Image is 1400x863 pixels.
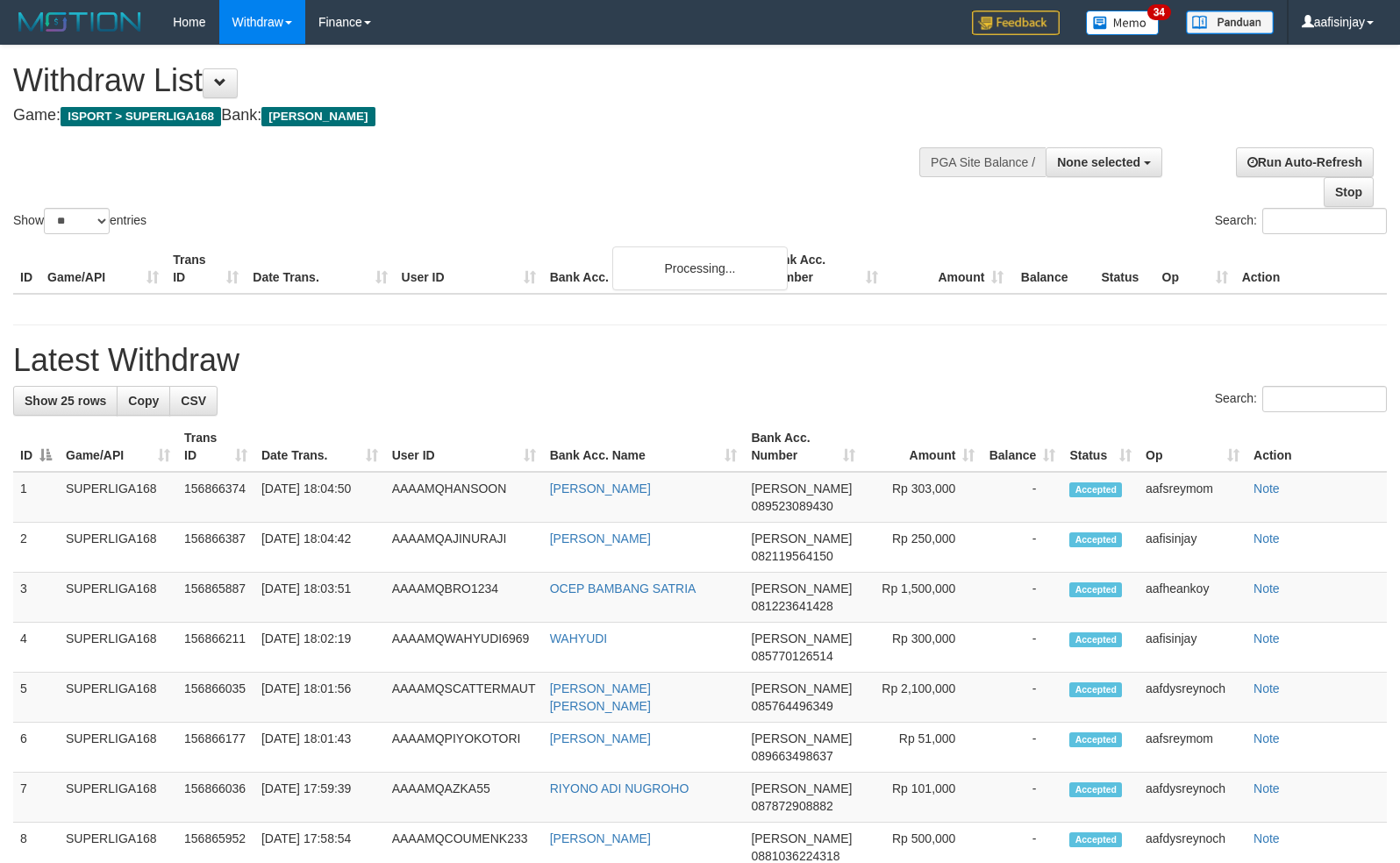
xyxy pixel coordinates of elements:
[751,731,852,745] span: [PERSON_NAME]
[40,244,166,294] th: Game/API
[550,631,608,645] a: WAHYUDI
[1086,11,1160,35] img: Button%20Memo.svg
[751,531,852,546] span: [PERSON_NAME]
[982,673,1062,723] td: -
[177,523,254,573] td: 156866387
[550,731,651,745] a: [PERSON_NAME]
[13,422,59,472] th: ID: activate to sort column descending
[1069,482,1122,497] span: Accepted
[982,623,1062,673] td: -
[1236,147,1374,177] a: Run Auto-Refresh
[982,422,1062,472] th: Balance: activate to sort column ascending
[13,773,59,823] td: 7
[13,723,59,773] td: 6
[1254,781,1280,795] a: Note
[59,623,177,673] td: SUPERLIGA168
[13,63,916,98] h1: Withdraw List
[751,831,852,845] span: [PERSON_NAME]
[919,147,1046,177] div: PGA Site Balance /
[1139,773,1246,823] td: aafdysreynoch
[1186,11,1274,34] img: panduan.png
[1262,208,1387,234] input: Search:
[1139,673,1246,723] td: aafdysreynoch
[1254,731,1280,745] a: Note
[1254,831,1280,845] a: Note
[177,623,254,673] td: 156866211
[1235,244,1387,294] th: Action
[550,531,651,546] a: [PERSON_NAME]
[59,673,177,723] td: SUPERLIGA168
[177,723,254,773] td: 156866177
[550,781,689,795] a: RIYONO ADI NUGROHO
[385,573,543,623] td: AAAAMQBRO1234
[13,623,59,673] td: 4
[543,244,760,294] th: Bank Acc. Name
[117,386,170,416] a: Copy
[1094,244,1154,294] th: Status
[862,523,982,573] td: Rp 250,000
[261,107,375,126] span: [PERSON_NAME]
[13,244,40,294] th: ID
[254,723,385,773] td: [DATE] 18:01:43
[385,773,543,823] td: AAAAMQAZKA55
[1046,147,1162,177] button: None selected
[751,799,832,813] span: Copy 087872908882 to clipboard
[1139,472,1246,523] td: aafsreymom
[1254,531,1280,546] a: Note
[1147,4,1171,20] span: 34
[1069,582,1122,597] span: Accepted
[13,673,59,723] td: 5
[550,831,651,845] a: [PERSON_NAME]
[862,472,982,523] td: Rp 303,000
[1254,681,1280,695] a: Note
[254,623,385,673] td: [DATE] 18:02:19
[177,472,254,523] td: 156866374
[13,573,59,623] td: 3
[751,581,852,596] span: [PERSON_NAME]
[254,472,385,523] td: [DATE] 18:04:50
[254,422,385,472] th: Date Trans.: activate to sort column ascending
[128,394,159,408] span: Copy
[751,749,832,763] span: Copy 089663498637 to clipboard
[751,649,832,663] span: Copy 085770126514 to clipboard
[177,773,254,823] td: 156866036
[550,481,651,496] a: [PERSON_NAME]
[862,623,982,673] td: Rp 300,000
[972,11,1060,35] img: Feedback.jpg
[385,523,543,573] td: AAAAMQAJINURAJI
[1069,632,1122,647] span: Accepted
[246,244,394,294] th: Date Trans.
[385,623,543,673] td: AAAAMQWAHYUDI6969
[751,699,832,713] span: Copy 085764496349 to clipboard
[166,244,246,294] th: Trans ID
[254,673,385,723] td: [DATE] 18:01:56
[862,422,982,472] th: Amount: activate to sort column ascending
[982,723,1062,773] td: -
[982,573,1062,623] td: -
[550,681,651,713] a: [PERSON_NAME] [PERSON_NAME]
[760,244,885,294] th: Bank Acc. Number
[1254,581,1280,596] a: Note
[751,781,852,795] span: [PERSON_NAME]
[862,673,982,723] td: Rp 2,100,000
[59,773,177,823] td: SUPERLIGA168
[543,422,745,472] th: Bank Acc. Name: activate to sort column ascending
[550,581,696,596] a: OCEP BAMBANG SATRIA
[61,107,221,126] span: ISPORT > SUPERLIGA168
[751,631,852,645] span: [PERSON_NAME]
[169,386,218,416] a: CSV
[59,573,177,623] td: SUPERLIGA168
[13,208,146,234] label: Show entries
[1139,523,1246,573] td: aafisinjay
[13,343,1387,378] h1: Latest Withdraw
[751,849,839,863] span: Copy 0881036224318 to clipboard
[885,244,1011,294] th: Amount
[385,422,543,472] th: User ID: activate to sort column ascending
[751,499,832,513] span: Copy 089523089430 to clipboard
[1215,208,1387,234] label: Search:
[177,422,254,472] th: Trans ID: activate to sort column ascending
[1254,481,1280,496] a: Note
[59,723,177,773] td: SUPERLIGA168
[751,599,832,613] span: Copy 081223641428 to clipboard
[751,481,852,496] span: [PERSON_NAME]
